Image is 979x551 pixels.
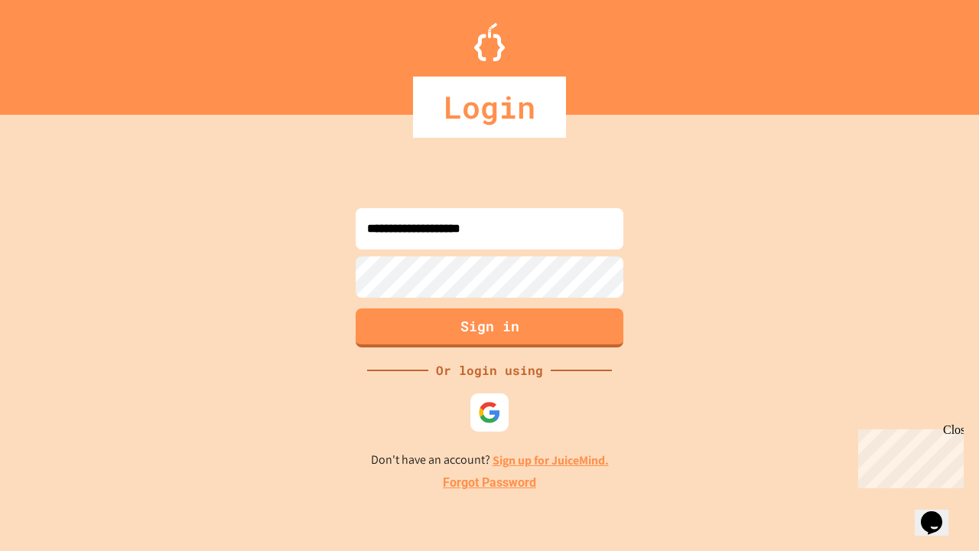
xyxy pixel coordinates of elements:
img: Logo.svg [474,23,505,61]
a: Sign up for JuiceMind. [493,452,609,468]
div: Or login using [428,361,551,380]
img: google-icon.svg [478,401,501,424]
iframe: chat widget [852,423,964,488]
iframe: chat widget [915,490,964,536]
div: Chat with us now!Close [6,6,106,97]
div: Login [413,77,566,138]
button: Sign in [356,308,623,347]
p: Don't have an account? [371,451,609,470]
a: Forgot Password [443,474,536,492]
